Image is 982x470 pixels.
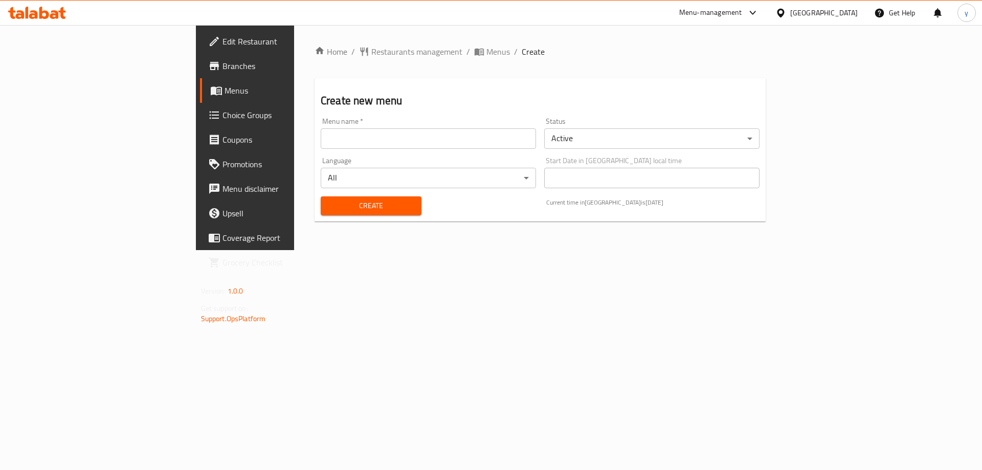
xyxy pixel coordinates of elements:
li: / [514,46,518,58]
div: Active [544,128,760,149]
input: Please enter Menu name [321,128,536,149]
a: Support.OpsPlatform [201,312,266,325]
button: Create [321,196,421,215]
span: Menu disclaimer [222,183,352,195]
a: Upsell [200,201,360,226]
a: Menus [474,46,510,58]
a: Branches [200,54,360,78]
span: Menus [225,84,352,97]
a: Promotions [200,152,360,176]
div: [GEOGRAPHIC_DATA] [790,7,858,18]
a: Grocery Checklist [200,250,360,275]
a: Coupons [200,127,360,152]
span: Choice Groups [222,109,352,121]
span: Edit Restaurant [222,35,352,48]
span: Create [329,199,413,212]
span: Create [522,46,545,58]
a: Restaurants management [359,46,462,58]
span: Coverage Report [222,232,352,244]
span: Menus [486,46,510,58]
a: Menu disclaimer [200,176,360,201]
li: / [466,46,470,58]
p: Current time in [GEOGRAPHIC_DATA] is [DATE] [546,198,760,207]
a: Menus [200,78,360,103]
span: Branches [222,60,352,72]
div: Menu-management [679,7,742,19]
span: Version: [201,284,226,298]
nav: breadcrumb [315,46,766,58]
span: Grocery Checklist [222,256,352,268]
div: All [321,168,536,188]
span: Get support on: [201,302,248,315]
span: Restaurants management [371,46,462,58]
a: Choice Groups [200,103,360,127]
span: Promotions [222,158,352,170]
span: y [965,7,968,18]
span: Upsell [222,207,352,219]
span: Coupons [222,133,352,146]
a: Edit Restaurant [200,29,360,54]
a: Coverage Report [200,226,360,250]
h2: Create new menu [321,93,760,108]
span: 1.0.0 [228,284,243,298]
